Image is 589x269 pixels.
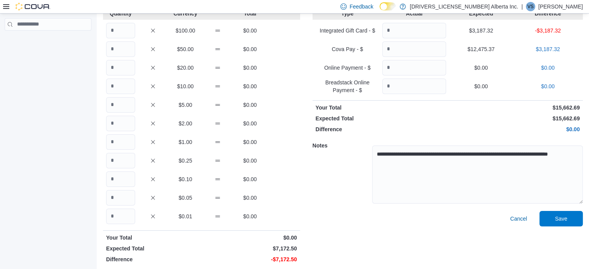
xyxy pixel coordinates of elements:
input: Quantity [106,209,135,224]
p: $7,172.50 [203,245,297,252]
div: Victor Sandoval Ortiz [526,2,535,11]
p: $0.00 [235,27,264,34]
span: Feedback [350,3,373,10]
p: $0.00 [235,175,264,183]
input: Quantity [106,97,135,113]
span: Save [555,215,567,223]
p: $2.00 [171,120,200,127]
input: Quantity [106,190,135,206]
p: $12,475.37 [449,45,513,53]
p: Breadstack Online Payment - $ [316,79,380,94]
input: Quantity [106,79,135,94]
span: VS [527,2,534,11]
p: $0.00 [203,234,297,242]
p: Integrated Gift Card - $ [316,27,380,34]
input: Dark Mode [380,2,396,10]
input: Quantity [106,171,135,187]
p: Expected Total [316,115,446,122]
p: $0.00 [235,194,264,202]
p: Expected Total [106,245,200,252]
img: Cova [15,3,50,10]
p: $3,187.32 [516,45,580,53]
input: Quantity [382,79,446,94]
input: Quantity [382,41,446,57]
p: $0.00 [235,157,264,164]
p: Type [316,10,380,17]
p: $15,662.69 [449,115,580,122]
p: Your Total [106,234,200,242]
p: $0.00 [235,82,264,90]
p: [DRIVERS_LICENSE_NUMBER] Alberta Inc. [410,2,518,11]
p: $0.00 [235,120,264,127]
p: $50.00 [171,45,200,53]
p: $0.05 [171,194,200,202]
p: $15,662.69 [449,104,580,111]
p: $0.00 [235,45,264,53]
p: [PERSON_NAME] [538,2,583,11]
p: $20.00 [171,64,200,72]
input: Quantity [382,60,446,75]
button: Cancel [507,211,530,226]
p: Difference [316,125,446,133]
p: $0.00 [449,125,580,133]
p: Online Payment - $ [316,64,380,72]
p: Total [235,10,264,17]
p: $0.00 [235,64,264,72]
input: Quantity [106,23,135,38]
p: $100.00 [171,27,200,34]
p: $0.00 [516,64,580,72]
input: Quantity [106,41,135,57]
h5: Notes [313,138,371,153]
input: Quantity [106,153,135,168]
p: -$3,187.32 [516,27,580,34]
p: | [521,2,523,11]
p: $0.00 [516,82,580,90]
input: Quantity [106,116,135,131]
p: $0.25 [171,157,200,164]
p: Currency [171,10,200,17]
p: $3,187.32 [449,27,513,34]
input: Quantity [106,60,135,75]
p: $0.00 [449,64,513,72]
button: Save [539,211,583,226]
input: Quantity [382,23,446,38]
nav: Complex example [5,32,91,51]
p: -$7,172.50 [203,255,297,263]
input: Quantity [106,134,135,150]
p: $0.01 [171,212,200,220]
p: $0.10 [171,175,200,183]
p: Difference [106,255,200,263]
p: Cova Pay - $ [316,45,380,53]
p: $0.00 [235,138,264,146]
p: $0.00 [235,101,264,109]
p: $5.00 [171,101,200,109]
p: Your Total [316,104,446,111]
p: $0.00 [449,82,513,90]
p: $0.00 [235,212,264,220]
span: Cancel [510,215,527,223]
p: $1.00 [171,138,200,146]
p: $10.00 [171,82,200,90]
p: Quantity [106,10,135,17]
